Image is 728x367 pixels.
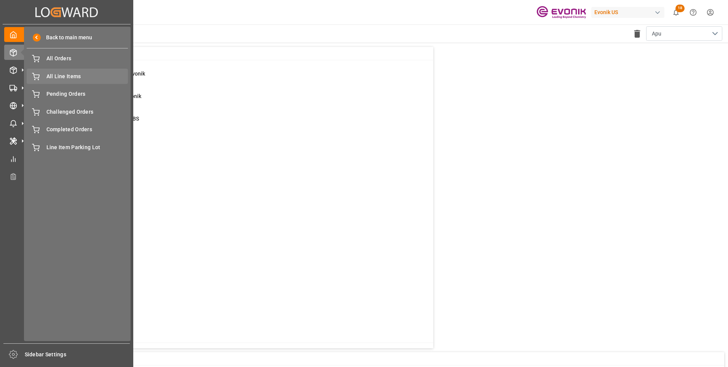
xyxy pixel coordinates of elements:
img: Evonik-brand-mark-Deep-Purple-RGB.jpeg_1700498283.jpeg [536,6,586,19]
a: 4TU : Pre-Leg Shipment # ErrorTransport Unit [39,160,424,176]
a: My Reports [4,151,129,166]
span: Apu [652,30,661,38]
span: Back to main menu [41,34,92,42]
span: Sidebar Settings [25,351,130,359]
a: Challenged Orders [27,104,128,119]
span: Line Item Parking Lot [46,143,128,151]
span: Completed Orders [46,126,128,134]
span: All Orders [46,55,128,63]
button: Evonik US [591,5,667,19]
a: Line Item Parking Lot [27,140,128,155]
span: All Line Items [46,72,128,80]
a: 1Error on Initial Sales Order to EvonikShipment [39,70,424,86]
button: show 18 new notifications [667,4,685,21]
a: My Cockpit [4,27,129,42]
a: Completed Orders [27,122,128,137]
span: 18 [675,5,685,12]
a: Transport Planner [4,169,129,184]
div: Evonik US [591,7,664,18]
a: All Orders [27,51,128,66]
a: 0Error Sales Order Update to EvonikShipment [39,92,424,108]
button: Help Center [685,4,702,21]
span: Challenged Orders [46,108,128,116]
button: open menu [646,26,722,41]
a: All Line Items [27,69,128,84]
a: Pending Orders [27,87,128,101]
a: 0Pending Bkg Request sent to ABSShipment [39,115,424,131]
span: Pending Orders [46,90,128,98]
a: 4Main-Leg Shipment # ErrorShipment [39,137,424,153]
